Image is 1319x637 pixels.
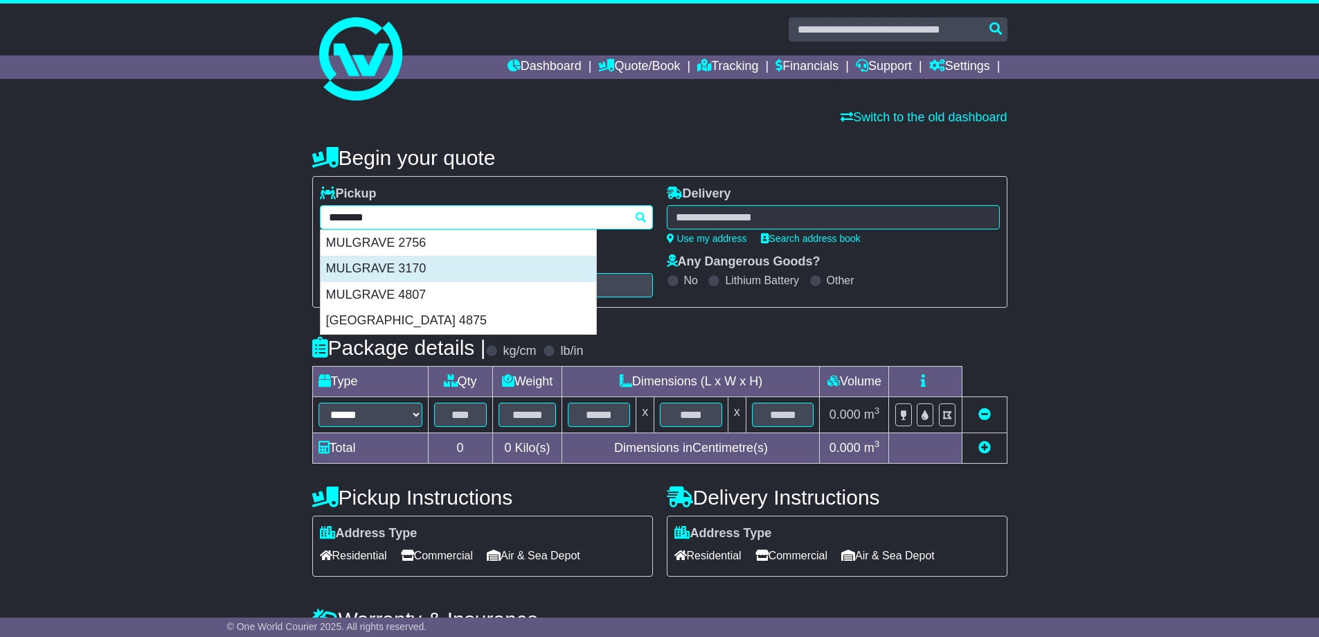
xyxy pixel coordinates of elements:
[856,55,912,79] a: Support
[978,441,991,455] a: Add new item
[841,545,935,566] span: Air & Sea Depot
[874,405,880,416] sup: 3
[503,344,536,359] label: kg/cm
[728,397,746,433] td: x
[841,110,1007,124] a: Switch to the old dashboard
[725,274,799,287] label: Lithium Battery
[320,186,377,202] label: Pickup
[320,526,418,541] label: Address Type
[428,367,492,397] td: Qty
[312,367,428,397] td: Type
[312,433,428,464] td: Total
[320,205,653,229] typeahead: Please provide city
[829,408,861,421] span: 0.000
[401,545,473,566] span: Commercial
[761,233,861,244] a: Search address book
[636,397,654,433] td: x
[428,433,492,464] td: 0
[321,256,596,282] div: MULGRAVE 3170
[864,408,880,421] span: m
[562,367,820,397] td: Dimensions (L x W x H)
[312,336,486,359] h4: Package details |
[598,55,680,79] a: Quote/Book
[864,441,880,455] span: m
[312,608,1007,631] h4: Warranty & Insurance
[312,146,1007,169] h4: Begin your quote
[874,439,880,449] sup: 3
[560,344,583,359] label: lb/in
[667,486,1007,509] h4: Delivery Instructions
[775,55,838,79] a: Financials
[320,545,387,566] span: Residential
[755,545,827,566] span: Commercial
[321,282,596,308] div: MULGRAVE 4807
[667,254,820,270] label: Any Dangerous Goods?
[504,441,511,455] span: 0
[492,367,562,397] td: Weight
[562,433,820,464] td: Dimensions in Centimetre(s)
[227,621,427,632] span: © One World Courier 2025. All rights reserved.
[674,526,772,541] label: Address Type
[667,186,731,202] label: Delivery
[492,433,562,464] td: Kilo(s)
[684,274,698,287] label: No
[674,545,742,566] span: Residential
[321,230,596,256] div: MULGRAVE 2756
[829,441,861,455] span: 0.000
[487,545,580,566] span: Air & Sea Depot
[827,274,854,287] label: Other
[508,55,582,79] a: Dashboard
[978,408,991,421] a: Remove this item
[667,233,747,244] a: Use my address
[697,55,758,79] a: Tracking
[312,486,653,509] h4: Pickup Instructions
[929,55,990,79] a: Settings
[820,367,889,397] td: Volume
[321,308,596,334] div: [GEOGRAPHIC_DATA] 4875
